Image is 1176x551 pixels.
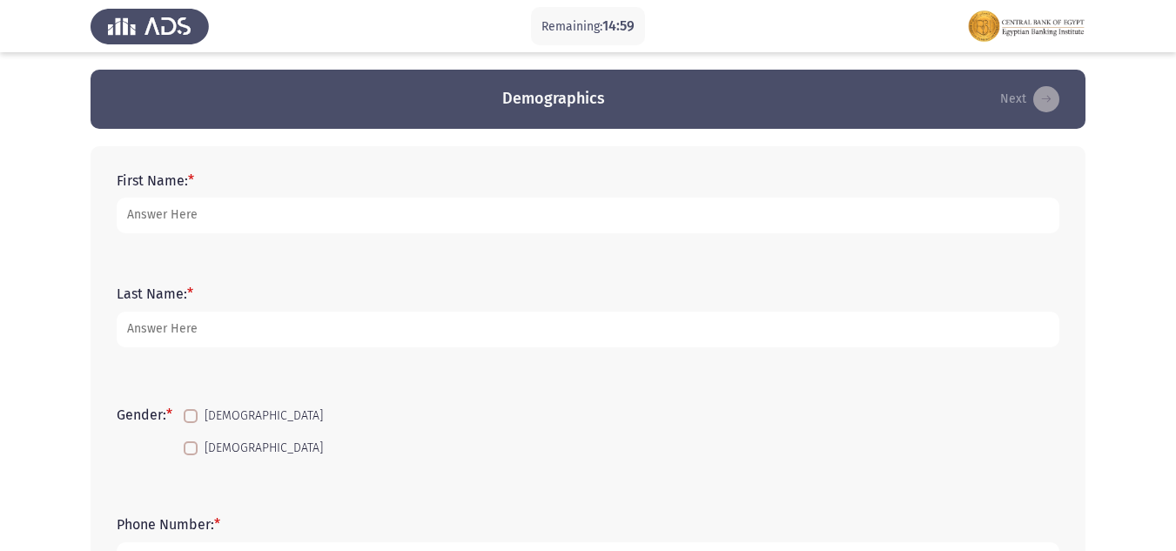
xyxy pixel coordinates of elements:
input: add answer text [117,312,1059,347]
h3: Demographics [502,88,605,110]
label: Last Name: [117,286,193,302]
input: add answer text [117,198,1059,233]
button: load next page [995,85,1065,113]
img: Assessment logo of FOCUS Assessment 3 Modules EN [967,2,1085,50]
label: Phone Number: [117,516,220,533]
label: First Name: [117,172,194,189]
img: Assess Talent Management logo [91,2,209,50]
span: [DEMOGRAPHIC_DATA] [205,406,323,427]
label: Gender: [117,407,172,423]
span: [DEMOGRAPHIC_DATA] [205,438,323,459]
p: Remaining: [541,16,635,37]
span: 14:59 [602,17,635,34]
